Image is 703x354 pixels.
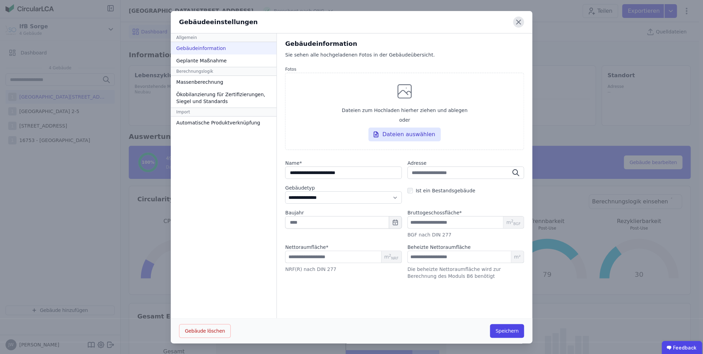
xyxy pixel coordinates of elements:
div: Gebäudeinformation [285,39,524,49]
span: m² [511,251,524,263]
label: Gebäudetyp [285,184,402,191]
div: Dateien auswählen [368,128,441,141]
button: Gebäude löschen [179,324,231,338]
label: audits.requiredField [285,244,328,251]
label: Ist ein Bestandsgebäude [413,187,475,194]
div: BGF nach DIN 277 [407,231,524,238]
div: Ökobilanzierung für Zertifizierungen, Siegel und Standards [171,88,276,108]
label: Beheizte Nettoraumfläche [407,244,471,251]
span: m [384,253,399,260]
span: oder [399,117,410,123]
sup: 2 [389,253,391,257]
div: NRF(R) nach DIN 277 [285,266,402,273]
div: Berechnungslogik [171,67,276,76]
sup: 2 [511,219,513,223]
label: Baujahr [285,209,402,216]
sub: BGF [513,222,521,226]
label: audits.requiredField [285,160,402,166]
div: Gebäudeeinstellungen [179,17,258,27]
label: audits.requiredField [407,209,462,216]
sub: NRF [391,256,398,260]
div: Massenberechnung [171,76,276,88]
div: Sie sehen alle hochgeladenen Fotos in der Gebäudeübersicht. [285,51,524,65]
div: Geplante Maßnahme [171,54,276,67]
label: Adresse [407,160,524,166]
div: Import [171,108,276,117]
div: Gebäudeinformation [171,42,276,54]
button: Speichern [490,324,524,338]
span: Dateien zum Hochladen hierher ziehen und ablegen [342,107,468,114]
div: Automatische Produktverknüpfung [171,117,276,129]
label: Fotos [285,67,524,72]
span: m [506,219,521,226]
div: Die beheizte Nettoraumfläche wird zur Berechnung des Moduls B6 benötigt [407,266,524,280]
div: Allgemein [171,33,276,42]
